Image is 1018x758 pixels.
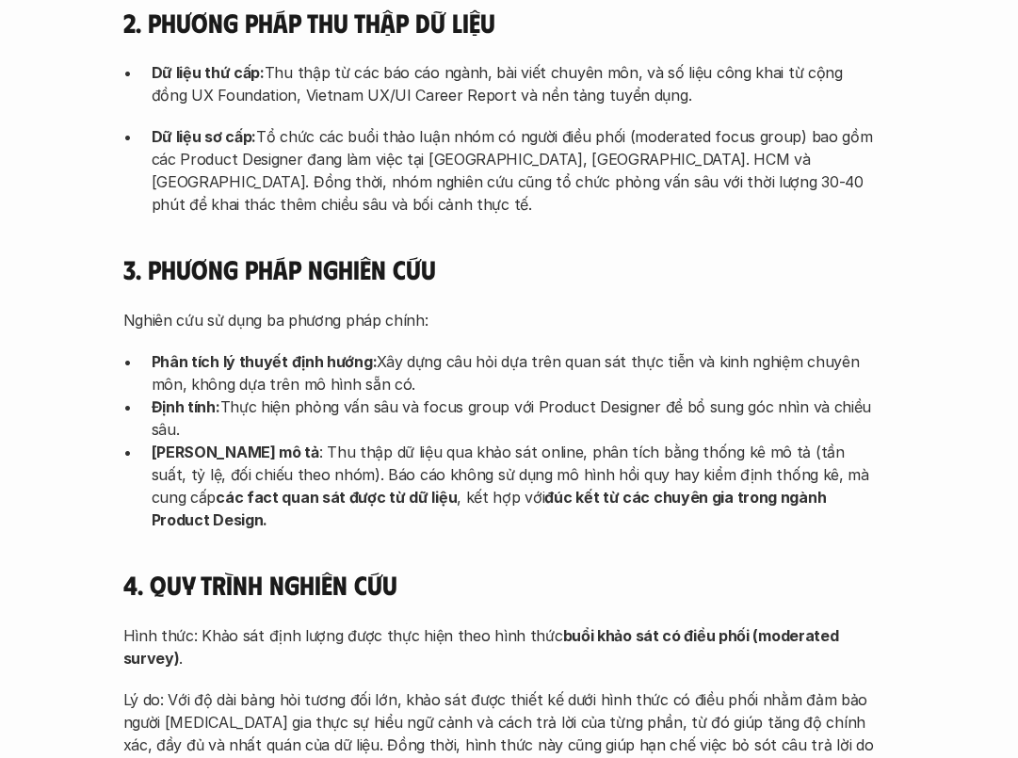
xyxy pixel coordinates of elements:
[152,125,877,216] p: Tổ chức các buổi thảo luận nhóm có người điều phối (moderated focus group) bao gồm các Product De...
[152,61,877,106] p: Thu thập từ các báo cáo ngành, bài viết chuyên môn, và số liệu công khai từ cộng đồng UX Foundati...
[152,395,877,441] p: Thực hiện phỏng vấn sâu và focus group với Product Designer để bổ sung góc nhìn và chiều sâu.
[152,127,257,146] strong: Dữ liệu sơ cấp:
[123,309,877,331] p: Nghiên cứu sử dụng ba phương pháp chính:
[216,488,457,507] strong: các fact quan sát được từ dữ liệu
[123,253,877,285] h4: 3. Phương pháp nghiên cứu
[152,352,378,371] strong: Phân tích lý thuyết định hướng:
[152,63,265,82] strong: Dữ liệu thứ cấp:
[152,350,877,395] p: Xây dựng câu hỏi dựa trên quan sát thực tiễn và kinh nghiệm chuyên môn, không dựa trên mô hình sẵ...
[123,7,877,39] h4: 2. Phương pháp thu thập dữ liệu
[123,626,843,668] strong: buổi khảo sát có điều phối (moderated survey)
[123,569,877,601] h4: 4. Quy trình nghiên cứu
[152,397,220,416] strong: Định tính:
[152,443,319,461] strong: [PERSON_NAME] mô tả
[123,624,877,669] p: Hình thức: Khảo sát định lượng được thực hiện theo hình thức .
[152,441,877,531] p: : Thu thập dữ liệu qua khảo sát online, phân tích bằng thống kê mô tả (tần suất, tỷ lệ, đối chiếu...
